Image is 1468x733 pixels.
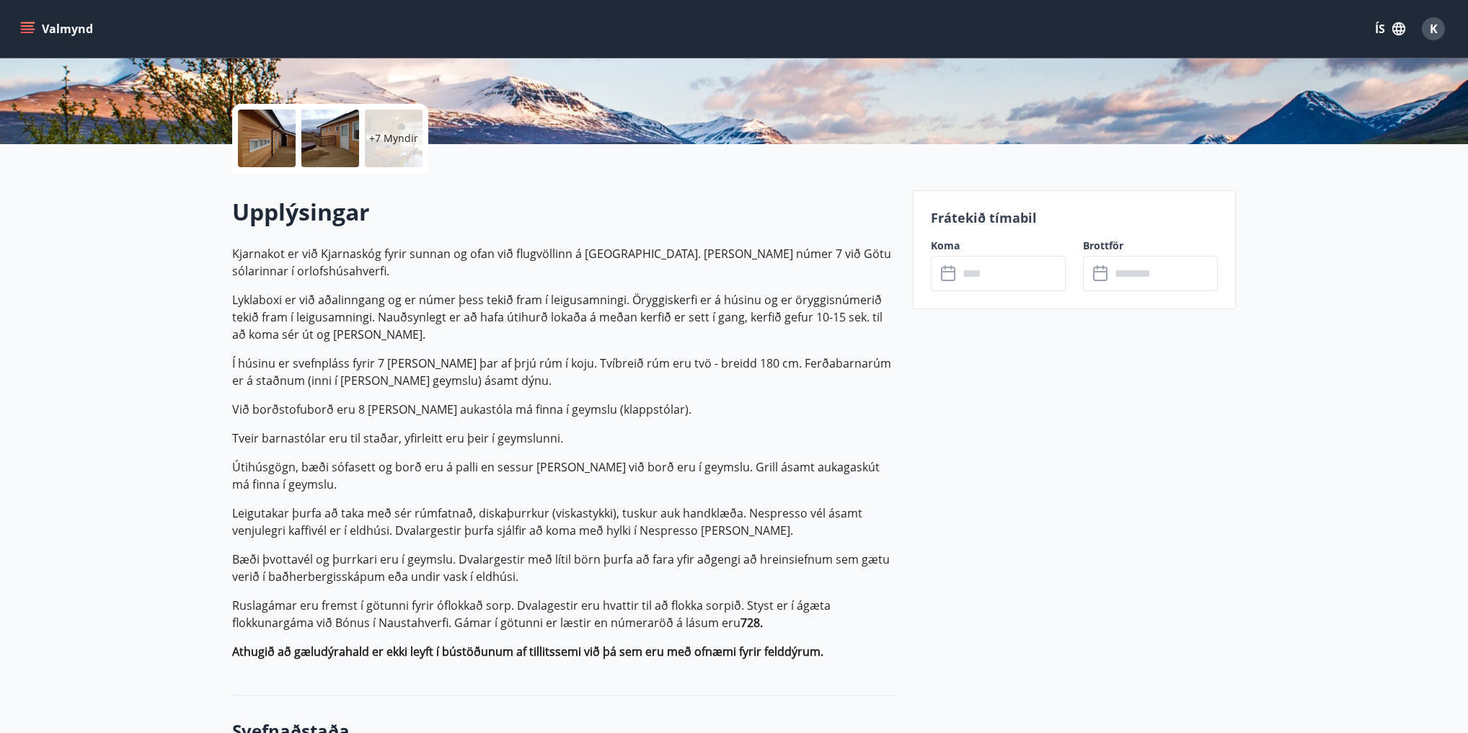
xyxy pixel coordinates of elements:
h2: Upplýsingar [232,196,896,228]
p: Ruslagámar eru fremst í götunni fyrir óflokkað sorp. Dvalagestir eru hvattir til að flokka sorpið... [232,597,896,631]
p: +7 Myndir [369,131,418,146]
label: Brottför [1083,239,1218,253]
p: Tveir barnastólar eru til staðar, yfirleitt eru þeir í geymslunni. [232,430,896,447]
strong: Athugið að gæludýrahald er ekki leyft í bústöðunum af tillitssemi við þá sem eru með ofnæmi fyrir... [232,644,823,659]
p: Frátekið tímabil [931,208,1218,227]
strong: 728. [740,615,763,631]
button: K [1416,12,1451,46]
p: Kjarnakot er við Kjarnaskóg fyrir sunnan og ofan við flugvöllinn á [GEOGRAPHIC_DATA]. [PERSON_NAM... [232,245,896,280]
label: Koma [931,239,1066,253]
p: Leigutakar þurfa að taka með sér rúmfatnað, diskaþurrkur (viskastykki), tuskur auk handklæða. Nes... [232,505,896,539]
span: K [1430,21,1438,37]
p: Við borðstofuborð eru 8 [PERSON_NAME] aukastóla má finna í geymslu (klappstólar). [232,401,896,418]
button: ÍS [1367,16,1413,42]
p: Lyklaboxi er við aðalinngang og er númer þess tekið fram í leigusamningi. Öryggiskerfi er á húsin... [232,291,896,343]
p: Útihúsgögn, bæði sófasett og borð eru á palli en sessur [PERSON_NAME] við borð eru í geymslu. Gri... [232,458,896,493]
button: menu [17,16,99,42]
p: Í húsinu er svefnpláss fyrir 7 [PERSON_NAME] þar af þrjú rúm í koju. Tvíbreið rúm eru tvö - breid... [232,355,896,389]
p: Bæði þvottavél og þurrkari eru í geymslu. Dvalargestir með lítil börn þurfa að fara yfir aðgengi ... [232,551,896,585]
